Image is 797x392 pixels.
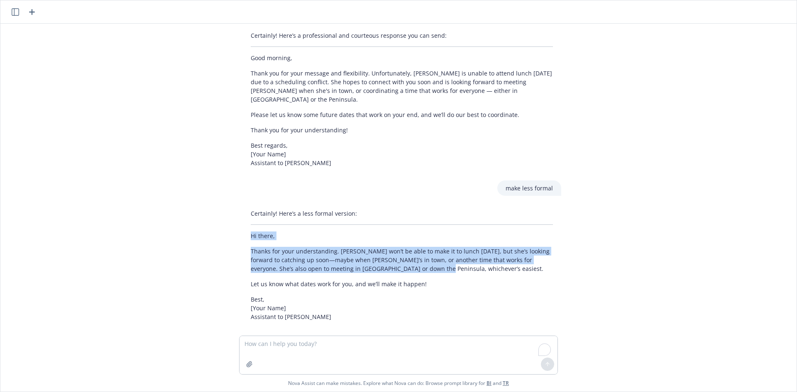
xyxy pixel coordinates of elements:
p: Let us know what dates work for you, and we’ll make it happen! [251,280,553,288]
p: Best regards, [Your Name] Assistant to [PERSON_NAME] [251,141,553,167]
p: Thanks for your understanding. [PERSON_NAME] won’t be able to make it to lunch [DATE], but she’s ... [251,247,553,273]
textarea: To enrich screen reader interactions, please activate Accessibility in Grammarly extension settings [240,336,557,374]
p: Hi there, [251,231,553,240]
p: Certainly! Here’s a professional and courteous response you can send: [251,31,553,40]
p: Thank you for your message and flexibility. Unfortunately, [PERSON_NAME] is unable to attend lunc... [251,69,553,104]
p: Please let us know some future dates that work on your end, and we’ll do our best to coordinate. [251,110,553,119]
p: Thank you for your understanding! [251,126,553,134]
p: Good morning, [251,54,553,62]
p: Best, [Your Name] Assistant to [PERSON_NAME] [251,295,553,321]
a: BI [487,380,491,387]
p: make less formal [506,184,553,192]
p: Certainly! Here’s a less formal version: [251,209,553,218]
span: Nova Assist can make mistakes. Explore what Nova can do: Browse prompt library for and [288,375,509,392]
a: TR [503,380,509,387]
